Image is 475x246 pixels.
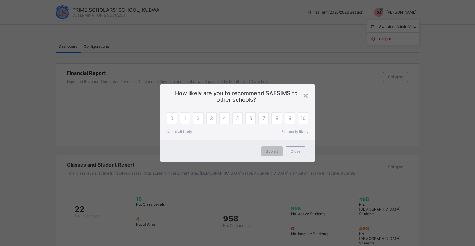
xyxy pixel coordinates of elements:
span: 5 [236,115,239,121]
span: 2 [196,115,200,121]
span: Close [291,149,300,154]
span: How likely are you to recommend SAFSIMS to other schools? [170,90,305,103]
div: × [303,90,308,100]
span: Not at all likely [167,129,192,134]
span: 6 [249,115,252,121]
span: 7 [262,115,265,121]
div: 0 [167,112,177,124]
span: 3 [210,115,213,121]
span: Extremely likely [281,129,308,134]
span: 1 [184,115,186,121]
span: 9 [288,115,291,121]
span: Submit [266,149,278,154]
span: 4 [223,115,226,121]
span: 8 [275,115,279,121]
span: 10 [300,115,306,121]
